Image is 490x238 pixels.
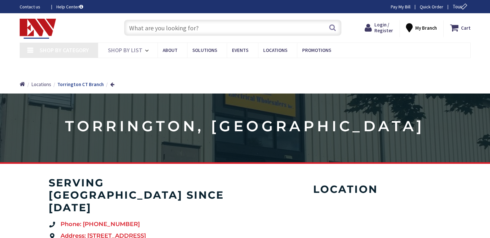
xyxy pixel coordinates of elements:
a: Locations [31,81,51,88]
strong: Torrington CT Branch [57,81,104,87]
span: About [163,47,178,53]
span: Locations [31,81,51,87]
strong: Cart [461,22,471,34]
input: What are you looking for? [124,20,341,36]
a: Phone: [PHONE_NUMBER] [49,220,239,229]
img: Electrical Wholesalers, Inc. [20,19,56,39]
span: Locations [263,47,287,53]
a: Quick Order [420,4,443,10]
h4: Location [258,183,434,195]
span: Phone: [PHONE_NUMBER] [59,220,140,229]
a: Contact us [20,4,46,10]
span: Shop By List [108,46,142,54]
span: Events [232,47,248,53]
div: My Branch [406,22,437,34]
a: Login / Register [365,22,393,34]
a: Help Center [56,4,83,10]
span: Login / Register [374,22,393,34]
h4: serving [GEOGRAPHIC_DATA] since [DATE] [49,177,239,214]
span: Tour [453,4,469,10]
span: Promotions [302,47,331,53]
strong: My Branch [415,25,437,31]
span: Solutions [192,47,217,53]
a: Cart [450,22,471,34]
a: Pay My Bill [391,4,410,10]
span: Shop By Category [40,46,89,54]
